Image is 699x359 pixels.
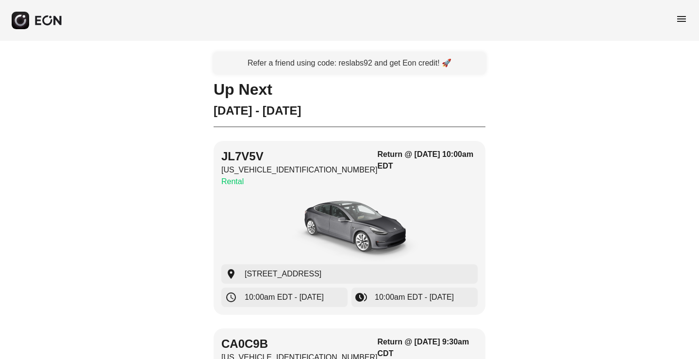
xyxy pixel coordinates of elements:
[676,13,687,25] span: menu
[221,164,378,176] p: [US_VEHICLE_IDENTIFICATION_NUMBER]
[214,141,485,315] button: JL7V5V[US_VEHICLE_IDENTIFICATION_NUMBER]RentalReturn @ [DATE] 10:00am EDTcar[STREET_ADDRESS]10:00...
[378,149,478,172] h3: Return @ [DATE] 10:00am EDT
[214,52,485,74] a: Refer a friend using code: reslabs92 and get Eon credit! 🚀
[375,291,454,303] span: 10:00am EDT - [DATE]
[245,291,324,303] span: 10:00am EDT - [DATE]
[245,268,321,280] span: [STREET_ADDRESS]
[221,149,378,164] h2: JL7V5V
[221,336,378,352] h2: CA0C9B
[225,291,237,303] span: schedule
[221,176,378,188] p: Rental
[355,291,367,303] span: browse_gallery
[214,84,485,95] h1: Up Next
[225,268,237,280] span: location_on
[277,191,422,264] img: car
[214,103,485,119] h2: [DATE] - [DATE]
